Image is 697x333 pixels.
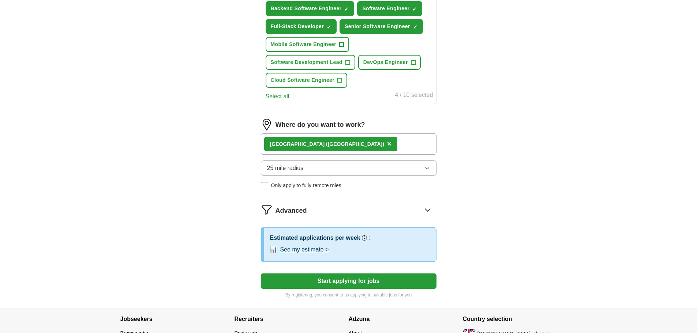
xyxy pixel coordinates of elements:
[387,140,391,148] span: ×
[276,206,307,216] span: Advanced
[261,292,436,298] p: By registering, you consent to us applying to suitable jobs for you
[271,58,342,66] span: Software Development Lead
[280,245,329,254] button: See my estimate >
[358,55,421,70] button: DevOps Engineer
[345,23,410,30] span: Senior Software Engineer
[266,19,337,34] button: Full-Stack Developer✓
[261,204,273,216] img: filter
[261,160,436,176] button: 25 mile radius
[362,5,409,12] span: Software Engineer
[271,182,341,189] span: Only apply to fully remote roles
[266,1,355,16] button: Backend Software Engineer✓
[266,55,355,70] button: Software Development Lead
[266,37,349,52] button: Mobile Software Engineer
[344,6,349,12] span: ✓
[395,91,433,101] div: 4 / 10 selected
[261,119,273,130] img: location.png
[271,23,324,30] span: Full-Stack Developer
[326,141,384,147] span: ([GEOGRAPHIC_DATA])
[387,139,391,150] button: ×
[412,6,417,12] span: ✓
[357,1,422,16] button: Software Engineer✓
[271,76,335,84] span: Cloud Software Engineer
[276,120,365,130] label: Where do you want to work?
[270,234,360,242] h3: Estimated applications per week
[271,5,342,12] span: Backend Software Engineer
[327,24,331,30] span: ✓
[368,234,370,242] h3: :
[261,182,268,189] input: Only apply to fully remote roles
[266,73,348,88] button: Cloud Software Engineer
[271,41,337,48] span: Mobile Software Engineer
[463,309,577,329] h4: Country selection
[270,245,277,254] span: 📊
[340,19,423,34] button: Senior Software Engineer✓
[413,24,417,30] span: ✓
[270,141,325,147] strong: [GEOGRAPHIC_DATA]
[261,273,436,289] button: Start applying for jobs
[363,58,408,66] span: DevOps Engineer
[266,92,289,101] button: Select all
[267,164,304,173] span: 25 mile radius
